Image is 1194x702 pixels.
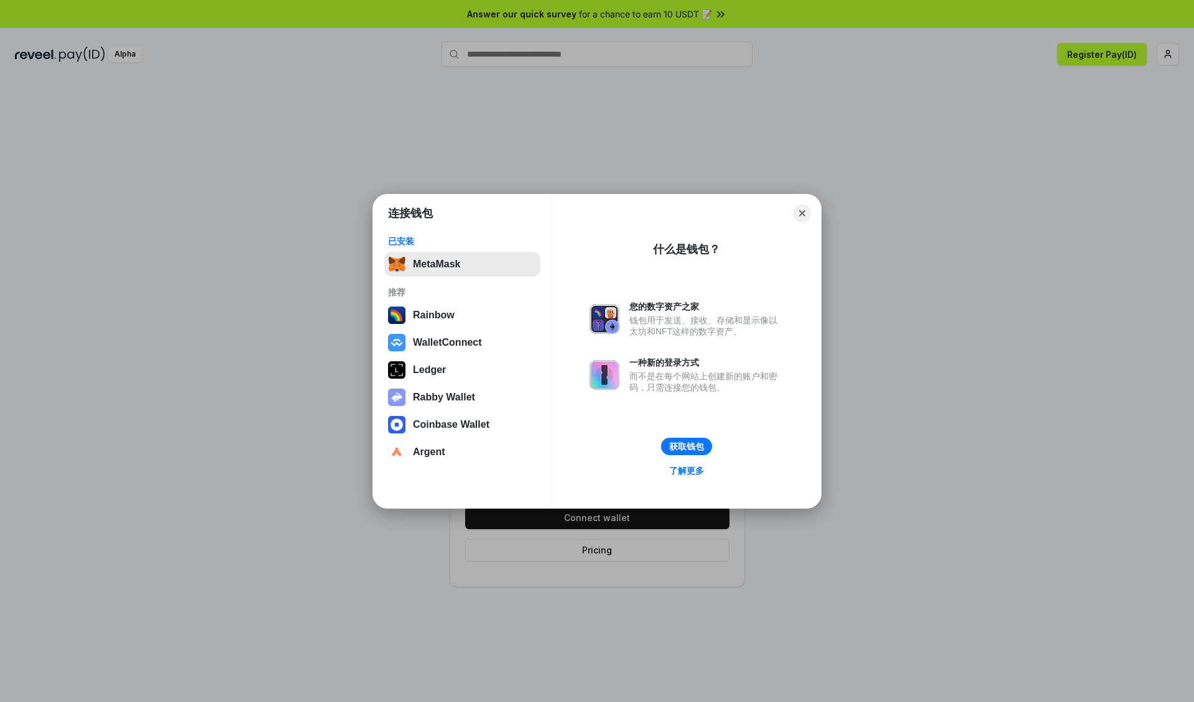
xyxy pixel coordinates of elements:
[794,205,811,222] button: Close
[388,334,405,351] img: svg+xml,%3Csvg%20width%3D%2228%22%20height%3D%2228%22%20viewBox%3D%220%200%2028%2028%22%20fill%3D...
[388,416,405,433] img: svg+xml,%3Csvg%20width%3D%2228%22%20height%3D%2228%22%20viewBox%3D%220%200%2028%2028%22%20fill%3D...
[629,301,784,312] div: 您的数字资产之家
[653,242,720,257] div: 什么是钱包？
[413,310,455,321] div: Rainbow
[413,364,446,376] div: Ledger
[388,361,405,379] img: svg+xml,%3Csvg%20xmlns%3D%22http%3A%2F%2Fwww.w3.org%2F2000%2Fsvg%22%20width%3D%2228%22%20height%3...
[629,357,784,368] div: 一种新的登录方式
[388,206,433,221] h1: 连接钱包
[388,236,537,247] div: 已安装
[662,463,711,479] a: 了解更多
[590,360,619,390] img: svg+xml,%3Csvg%20xmlns%3D%22http%3A%2F%2Fwww.w3.org%2F2000%2Fsvg%22%20fill%3D%22none%22%20viewBox...
[413,419,489,430] div: Coinbase Wallet
[384,303,540,328] button: Rainbow
[388,287,537,298] div: 推荐
[384,385,540,410] button: Rabby Wallet
[629,315,784,337] div: 钱包用于发送、接收、存储和显示像以太坊和NFT这样的数字资产。
[413,446,445,458] div: Argent
[384,358,540,382] button: Ledger
[384,412,540,437] button: Coinbase Wallet
[413,337,482,348] div: WalletConnect
[590,304,619,334] img: svg+xml,%3Csvg%20xmlns%3D%22http%3A%2F%2Fwww.w3.org%2F2000%2Fsvg%22%20fill%3D%22none%22%20viewBox...
[669,465,704,476] div: 了解更多
[669,441,704,452] div: 获取钱包
[384,252,540,277] button: MetaMask
[388,443,405,461] img: svg+xml,%3Csvg%20width%3D%2228%22%20height%3D%2228%22%20viewBox%3D%220%200%2028%2028%22%20fill%3D...
[388,256,405,273] img: svg+xml,%3Csvg%20fill%3D%22none%22%20height%3D%2233%22%20viewBox%3D%220%200%2035%2033%22%20width%...
[413,259,460,270] div: MetaMask
[384,440,540,464] button: Argent
[384,330,540,355] button: WalletConnect
[413,392,475,403] div: Rabby Wallet
[388,389,405,406] img: svg+xml,%3Csvg%20xmlns%3D%22http%3A%2F%2Fwww.w3.org%2F2000%2Fsvg%22%20fill%3D%22none%22%20viewBox...
[629,371,784,393] div: 而不是在每个网站上创建新的账户和密码，只需连接您的钱包。
[661,438,712,455] button: 获取钱包
[388,307,405,324] img: svg+xml,%3Csvg%20width%3D%22120%22%20height%3D%22120%22%20viewBox%3D%220%200%20120%20120%22%20fil...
